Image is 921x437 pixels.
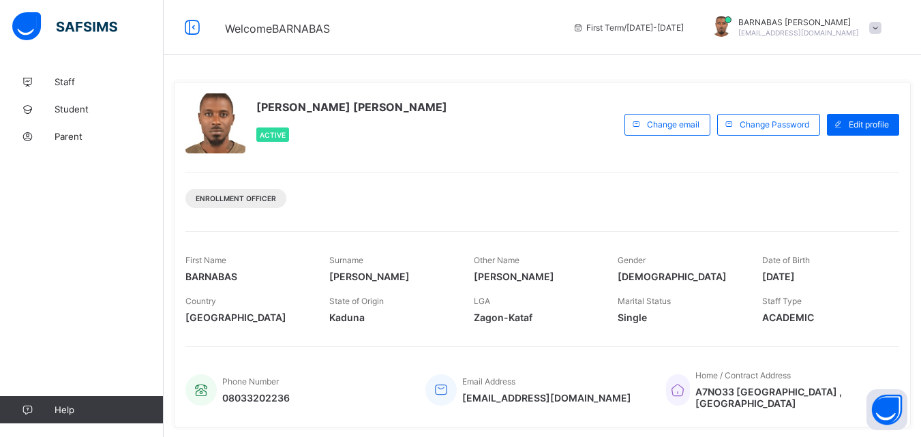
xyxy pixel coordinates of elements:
span: Kaduna [329,312,453,323]
span: Gender [618,255,646,265]
span: BARNABAS [PERSON_NAME] [738,17,859,27]
span: Staff Type [762,296,802,306]
span: Surname [329,255,363,265]
span: Home / Contract Address [695,370,791,380]
span: Date of Birth [762,255,810,265]
span: LGA [474,296,490,306]
span: Welcome BARNABAS [225,22,330,35]
span: Enrollment Officer [196,194,276,202]
span: ACADEMIC [762,312,886,323]
span: BARNABAS [185,271,309,282]
span: 08033202236 [222,392,290,404]
span: Student [55,104,164,115]
span: State of Origin [329,296,384,306]
span: Zagon-Kataf [474,312,597,323]
span: Single [618,312,741,323]
span: Help [55,404,163,415]
span: Change email [647,119,699,130]
div: BARNABASRICHARD [697,16,888,39]
span: Email Address [462,376,515,387]
span: [PERSON_NAME] [474,271,597,282]
span: [PERSON_NAME] [PERSON_NAME] [256,100,447,114]
span: [DATE] [762,271,886,282]
span: [EMAIL_ADDRESS][DOMAIN_NAME] [738,29,859,37]
span: Phone Number [222,376,279,387]
span: [PERSON_NAME] [329,271,453,282]
span: session/term information [573,22,684,33]
span: Edit profile [849,119,889,130]
span: First Name [185,255,226,265]
span: [GEOGRAPHIC_DATA] [185,312,309,323]
span: [DEMOGRAPHIC_DATA] [618,271,741,282]
span: Change Password [740,119,809,130]
span: Active [260,131,286,139]
span: Staff [55,76,164,87]
span: Country [185,296,216,306]
span: A7NO33 [GEOGRAPHIC_DATA] , [GEOGRAPHIC_DATA] [695,386,886,409]
span: Parent [55,131,164,142]
span: [EMAIL_ADDRESS][DOMAIN_NAME] [462,392,631,404]
span: Other Name [474,255,519,265]
button: Open asap [866,389,907,430]
img: safsims [12,12,117,41]
span: Marital Status [618,296,671,306]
